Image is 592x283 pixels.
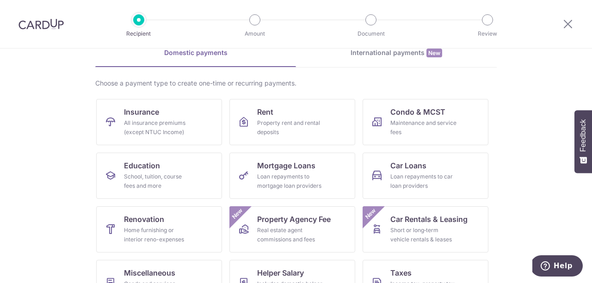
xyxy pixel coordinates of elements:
[105,29,173,38] p: Recipient
[96,153,222,199] a: EducationSchool, tuition, course fees and more
[95,48,296,57] div: Domestic payments
[426,49,442,57] span: New
[124,226,191,244] div: Home furnishing or interior reno-expenses
[96,206,222,252] a: RenovationHome furnishing or interior reno-expenses
[390,118,457,137] div: Maintenance and service fees
[574,110,592,173] button: Feedback - Show survey
[124,118,191,137] div: All insurance premiums (except NTUC Income)
[363,99,488,145] a: Condo & MCSTMaintenance and service fees
[390,172,457,191] div: Loan repayments to car loan providers
[363,206,378,221] span: New
[337,29,405,38] p: Document
[221,29,289,38] p: Amount
[124,172,191,191] div: School, tuition, course fees and more
[390,160,426,171] span: Car Loans
[257,214,331,225] span: Property Agency Fee
[229,99,355,145] a: RentProperty rent and rental deposits
[390,226,457,244] div: Short or long‑term vehicle rentals & leases
[96,99,222,145] a: InsuranceAll insurance premiums (except NTUC Income)
[124,106,159,117] span: Insurance
[124,214,164,225] span: Renovation
[18,18,64,30] img: CardUp
[257,267,304,278] span: Helper Salary
[229,206,355,252] a: Property Agency FeeReal estate agent commissions and feesNew
[257,172,324,191] div: Loan repayments to mortgage loan providers
[390,214,468,225] span: Car Rentals & Leasing
[363,206,488,252] a: Car Rentals & LeasingShort or long‑term vehicle rentals & leasesNew
[390,106,445,117] span: Condo & MCST
[579,119,587,152] span: Feedback
[230,206,245,221] span: New
[257,106,273,117] span: Rent
[257,160,315,171] span: Mortgage Loans
[124,267,175,278] span: Miscellaneous
[257,118,324,137] div: Property rent and rental deposits
[124,160,160,171] span: Education
[95,79,497,88] div: Choose a payment type to create one-time or recurring payments.
[296,48,497,58] div: International payments
[229,153,355,199] a: Mortgage LoansLoan repayments to mortgage loan providers
[257,226,324,244] div: Real estate agent commissions and fees
[453,29,522,38] p: Review
[532,255,583,278] iframe: Opens a widget where you can find more information
[363,153,488,199] a: Car LoansLoan repayments to car loan providers
[390,267,412,278] span: Taxes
